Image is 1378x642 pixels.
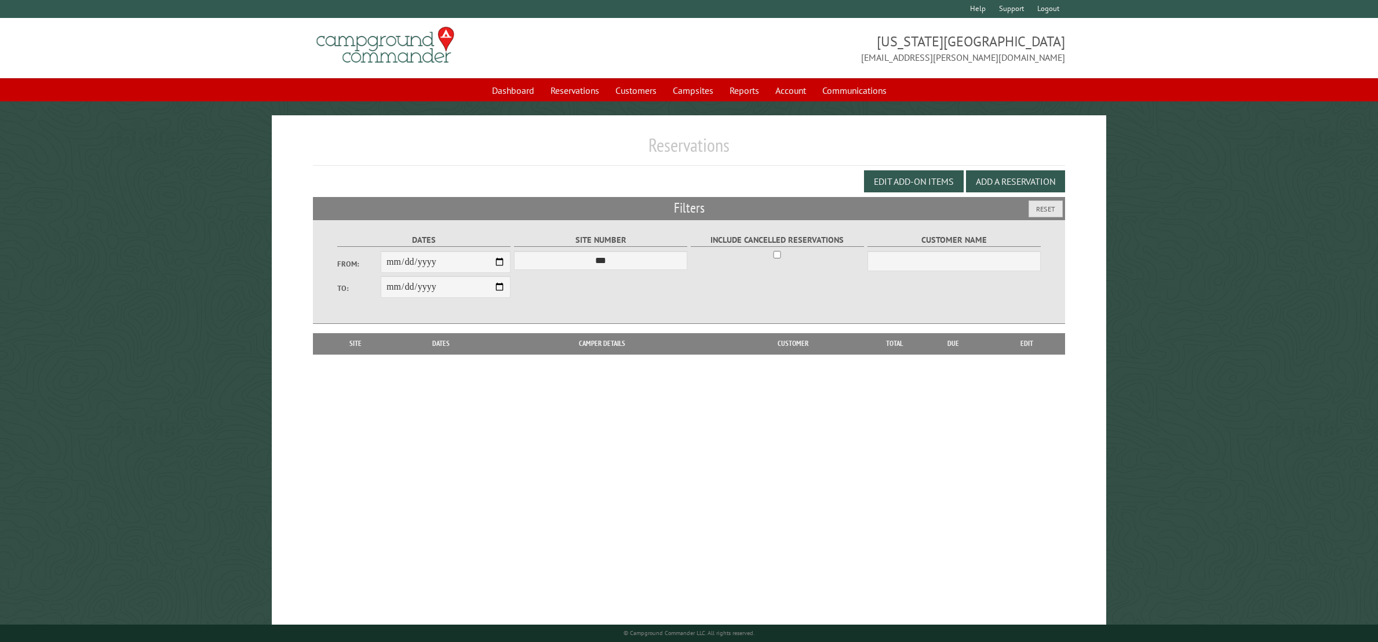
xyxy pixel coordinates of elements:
[989,333,1065,354] th: Edit
[337,283,381,294] label: To:
[485,79,541,101] a: Dashboard
[337,258,381,269] label: From:
[624,629,754,637] small: © Campground Commander LLC. All rights reserved.
[815,79,894,101] a: Communications
[514,234,687,247] label: Site Number
[691,234,864,247] label: Include Cancelled Reservations
[867,234,1041,247] label: Customer Name
[313,23,458,68] img: Campground Commander
[768,79,813,101] a: Account
[666,79,720,101] a: Campsites
[544,79,606,101] a: Reservations
[313,134,1065,166] h1: Reservations
[689,32,1065,64] span: [US_STATE][GEOGRAPHIC_DATA] [EMAIL_ADDRESS][PERSON_NAME][DOMAIN_NAME]
[1029,200,1063,217] button: Reset
[864,170,964,192] button: Edit Add-on Items
[393,333,490,354] th: Dates
[608,79,664,101] a: Customers
[871,333,917,354] th: Total
[337,234,511,247] label: Dates
[966,170,1065,192] button: Add a Reservation
[319,333,392,354] th: Site
[490,333,715,354] th: Camper Details
[723,79,766,101] a: Reports
[715,333,871,354] th: Customer
[917,333,989,354] th: Due
[313,197,1065,219] h2: Filters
